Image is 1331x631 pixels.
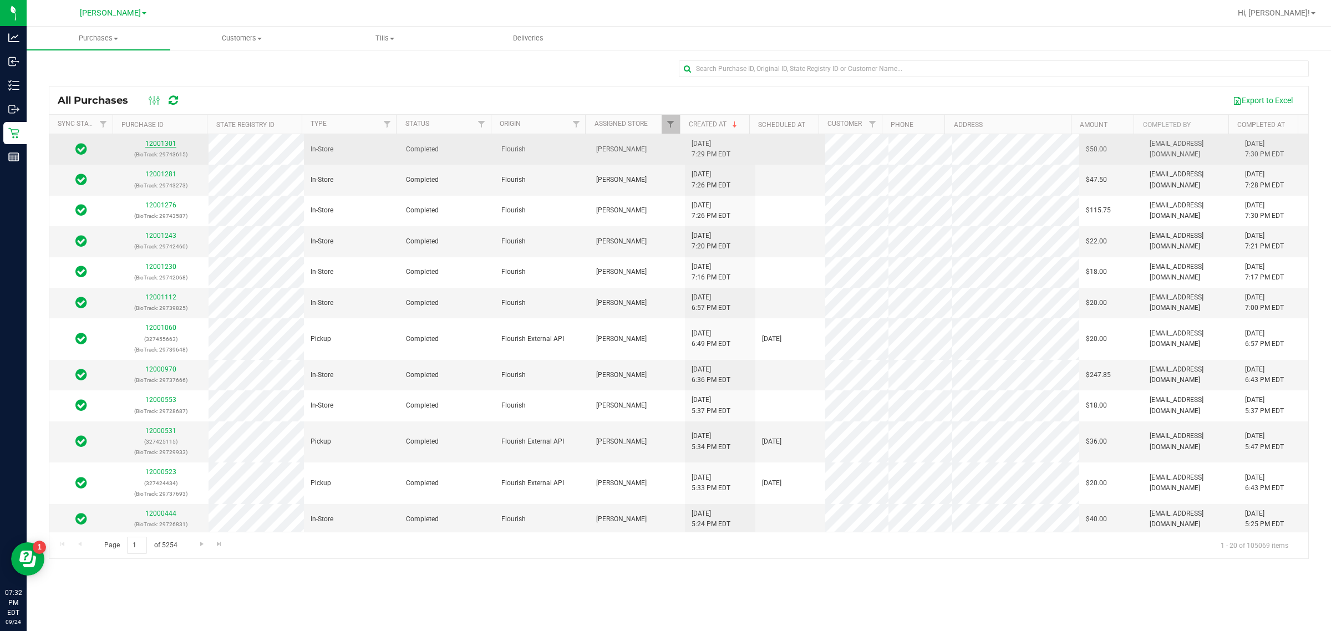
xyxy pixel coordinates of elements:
[120,447,202,457] p: (BioTrack: 29729933)
[567,115,585,134] a: Filter
[954,121,983,129] a: Address
[692,364,730,385] span: [DATE] 6:36 PM EDT
[662,115,680,134] a: Filter
[1245,200,1284,221] span: [DATE] 7:30 PM EDT
[120,211,202,221] p: (BioTrack: 29743587)
[1086,267,1107,277] span: $18.00
[1245,139,1284,160] span: [DATE] 7:30 PM EDT
[75,295,87,311] span: In Sync
[27,33,170,43] span: Purchases
[692,395,730,416] span: [DATE] 5:37 PM EDT
[596,514,647,525] span: [PERSON_NAME]
[406,436,439,447] span: Completed
[1245,395,1284,416] span: [DATE] 5:37 PM EDT
[145,427,176,435] a: 12000531
[311,334,331,344] span: Pickup
[311,236,333,247] span: In-Store
[762,334,781,344] span: [DATE]
[596,478,647,488] span: [PERSON_NAME]
[75,331,87,347] span: In Sync
[1245,431,1284,452] span: [DATE] 5:47 PM EDT
[8,32,19,43] inline-svg: Analytics
[762,436,781,447] span: [DATE]
[311,298,333,308] span: In-Store
[406,205,439,216] span: Completed
[406,298,439,308] span: Completed
[1245,328,1284,349] span: [DATE] 6:57 PM EDT
[211,537,227,552] a: Go to the last page
[75,434,87,449] span: In Sync
[120,406,202,416] p: (BioTrack: 29728687)
[8,80,19,91] inline-svg: Inventory
[75,367,87,383] span: In Sync
[311,478,331,488] span: Pickup
[762,478,781,488] span: [DATE]
[406,236,439,247] span: Completed
[692,508,730,530] span: [DATE] 5:24 PM EDT
[501,175,526,185] span: Flourish
[120,180,202,191] p: (BioTrack: 29743273)
[1080,121,1108,129] a: Amount
[145,365,176,373] a: 12000970
[596,205,647,216] span: [PERSON_NAME]
[501,436,564,447] span: Flourish External API
[120,272,202,283] p: (BioTrack: 29742068)
[1150,139,1232,160] span: [EMAIL_ADDRESS][DOMAIN_NAME]
[1086,236,1107,247] span: $22.00
[8,128,19,139] inline-svg: Retail
[1086,436,1107,447] span: $36.00
[501,144,526,155] span: Flourish
[1150,292,1232,313] span: [EMAIL_ADDRESS][DOMAIN_NAME]
[33,541,46,554] iframe: Resource center unread badge
[311,120,327,128] a: Type
[596,144,647,155] span: [PERSON_NAME]
[501,370,526,380] span: Flourish
[311,514,333,525] span: In-Store
[692,231,730,252] span: [DATE] 7:20 PM EDT
[596,370,647,380] span: [PERSON_NAME]
[406,267,439,277] span: Completed
[120,375,202,385] p: (BioTrack: 29737666)
[171,33,313,43] span: Customers
[405,120,429,128] a: Status
[501,478,564,488] span: Flourish External API
[1086,298,1107,308] span: $20.00
[145,324,176,332] a: 12001060
[94,115,113,134] a: Filter
[1086,144,1107,155] span: $50.00
[692,292,730,313] span: [DATE] 6:57 PM EDT
[1238,8,1310,17] span: Hi, [PERSON_NAME]!
[8,104,19,115] inline-svg: Outbound
[1150,328,1232,349] span: [EMAIL_ADDRESS][DOMAIN_NAME]
[595,120,648,128] a: Assigned Store
[145,232,176,240] a: 12001243
[689,120,739,128] a: Created At
[75,511,87,527] span: In Sync
[596,236,647,247] span: [PERSON_NAME]
[120,478,202,488] p: (327424434)
[1086,175,1107,185] span: $47.50
[311,400,333,411] span: In-Store
[120,303,202,313] p: (BioTrack: 29739825)
[501,334,564,344] span: Flourish External API
[1245,169,1284,190] span: [DATE] 7:28 PM EDT
[75,141,87,157] span: In Sync
[1237,121,1285,129] a: Completed At
[596,298,647,308] span: [PERSON_NAME]
[692,328,730,349] span: [DATE] 6:49 PM EDT
[75,172,87,187] span: In Sync
[1086,370,1111,380] span: $247.85
[891,121,913,129] a: Phone
[1150,431,1232,452] span: [EMAIL_ADDRESS][DOMAIN_NAME]
[378,115,396,134] a: Filter
[406,400,439,411] span: Completed
[596,267,647,277] span: [PERSON_NAME]
[679,60,1309,77] input: Search Purchase ID, Original ID, State Registry ID or Customer Name...
[5,588,22,618] p: 07:32 PM EDT
[406,144,439,155] span: Completed
[1245,364,1284,385] span: [DATE] 6:43 PM EDT
[120,334,202,344] p: (327455663)
[501,514,526,525] span: Flourish
[406,175,439,185] span: Completed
